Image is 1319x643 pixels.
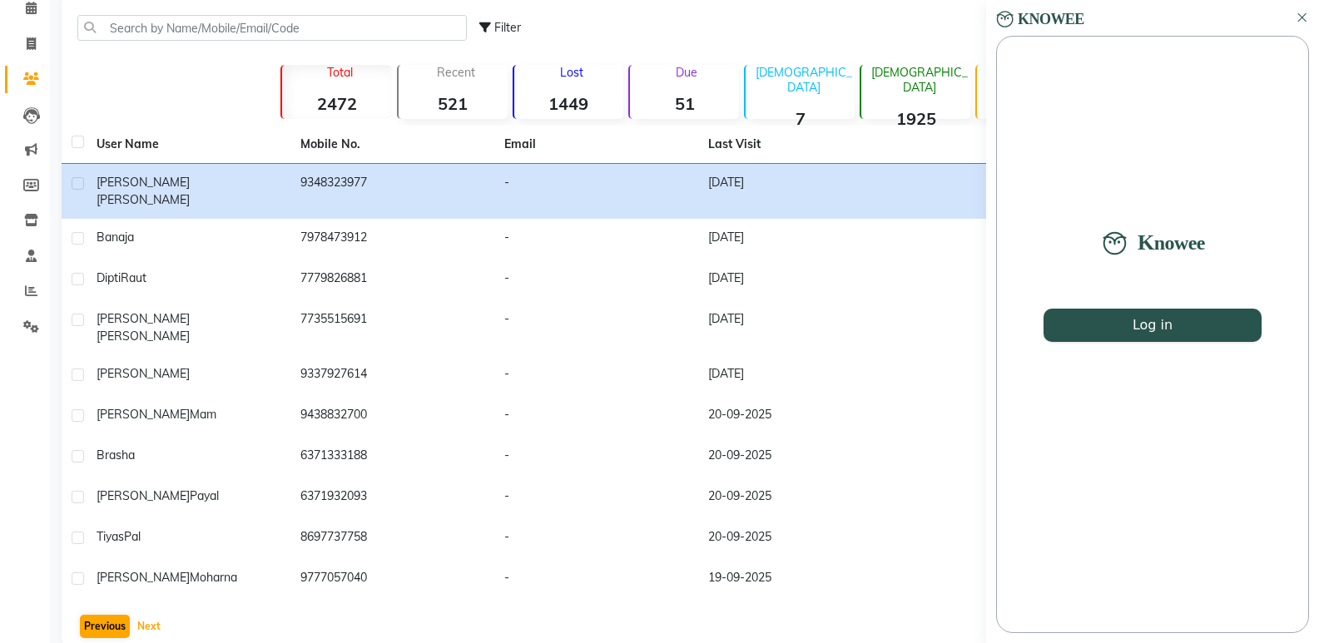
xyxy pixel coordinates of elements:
strong: 1 [977,93,1086,114]
td: 20-09-2025 [698,437,902,477]
span: [PERSON_NAME] [97,366,190,381]
span: [PERSON_NAME] [97,488,190,503]
td: ₹5,990.00 [903,477,1107,518]
td: ₹30.00 [903,219,1107,260]
span: [PERSON_NAME] [97,329,190,344]
td: - [494,219,698,260]
span: Raut [121,270,146,285]
td: - [494,260,698,300]
strong: 1925 [861,108,970,129]
td: ₹3,099.00 [903,518,1107,559]
td: [DATE] [698,355,902,396]
button: Previous [80,615,130,638]
td: [DATE] [698,219,902,260]
td: [DATE] [698,164,902,219]
span: [PERSON_NAME] [97,192,190,207]
span: Mam [190,407,216,422]
td: 7978473912 [290,219,494,260]
td: ₹3,510.00 [903,164,1107,219]
span: [PERSON_NAME] [97,570,190,585]
span: [PERSON_NAME] [97,407,190,422]
td: 7779826881 [290,260,494,300]
td: - [494,518,698,559]
td: 6371932093 [290,477,494,518]
span: Moharna [190,570,237,585]
td: 7735515691 [290,300,494,355]
p: [DEMOGRAPHIC_DATA] [868,65,970,95]
td: - [494,477,698,518]
span: [PERSON_NAME] [97,175,190,190]
td: 20-09-2025 [698,477,902,518]
td: ₹930.00 [903,300,1107,355]
input: Search by Name/Mobile/Email/Code [77,15,467,41]
td: - [494,355,698,396]
td: ₹37,374.99 [903,396,1107,437]
span: Tiyas [97,529,124,544]
button: Next [133,615,165,638]
td: - [494,300,698,355]
td: 9777057040 [290,559,494,600]
strong: 521 [399,93,508,114]
th: Mobile No. [290,126,494,164]
th: Last Visit [698,126,902,164]
td: 20-09-2025 [698,518,902,559]
strong: 2472 [282,93,391,114]
td: 8697737758 [290,518,494,559]
td: ₹1,190.00 [903,437,1107,477]
td: 9337927614 [290,355,494,396]
th: User Name [87,126,290,164]
td: - [494,164,698,219]
td: 6371333188 [290,437,494,477]
span: Dipti [97,270,121,285]
td: 20-09-2025 [698,396,902,437]
td: ₹260.00 [903,355,1107,396]
span: Banaja [97,230,134,245]
strong: 51 [630,93,739,114]
p: Recent [405,65,508,80]
td: - [494,559,698,600]
strong: 1449 [514,93,623,114]
p: Member [984,65,1086,80]
td: 9438832700 [290,396,494,437]
td: 19-09-2025 [698,559,902,600]
td: 9348323977 [290,164,494,219]
td: - [494,437,698,477]
th: Email [494,126,698,164]
span: Pal [124,529,141,544]
p: [DEMOGRAPHIC_DATA] [752,65,855,95]
td: - [494,396,698,437]
td: [DATE] [698,260,902,300]
td: [DATE] [698,300,902,355]
p: Lost [521,65,623,80]
span: Brasha [97,448,135,462]
td: ₹450.00 [903,559,1107,600]
span: Filter [494,20,521,35]
p: Total [289,65,391,80]
p: Due [633,65,739,80]
strong: 7 [746,108,855,129]
span: Payal [190,488,219,503]
td: ₹11,398.01 [903,260,1107,300]
span: [PERSON_NAME] [97,311,190,326]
